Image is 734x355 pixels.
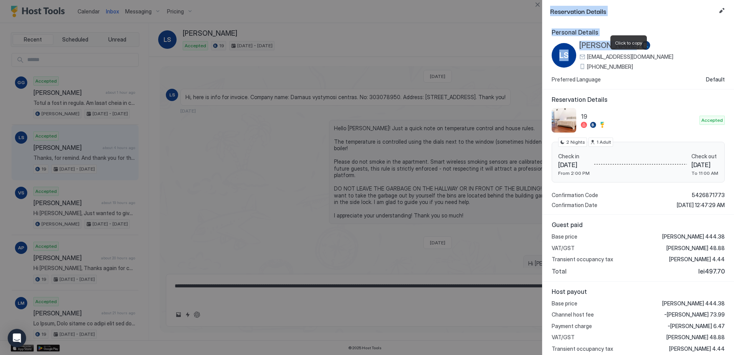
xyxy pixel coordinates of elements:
[552,288,725,295] span: Host payout
[587,53,673,60] span: [EMAIL_ADDRESS][DOMAIN_NAME]
[691,170,718,176] span: To 11:00 AM
[558,170,590,176] span: From 2:00 PM
[552,76,601,83] span: Preferred Language
[552,345,613,352] span: Transient occupancy tax
[664,311,725,318] span: -[PERSON_NAME] 73.99
[579,41,640,50] span: [PERSON_NAME]
[8,329,26,347] div: Open Intercom Messenger
[587,63,633,70] span: [PHONE_NUMBER]
[669,345,725,352] span: [PERSON_NAME] 4.44
[552,96,725,103] span: Reservation Details
[552,28,725,36] span: Personal Details
[552,108,576,133] div: listing image
[558,161,590,169] span: [DATE]
[677,202,725,209] span: [DATE] 12:47:29 AM
[552,245,575,252] span: VAT/GST
[692,192,725,199] span: 5426871773
[701,117,723,124] span: Accepted
[717,6,726,15] button: Edit reservation
[698,267,725,275] span: lei497.70
[669,256,725,263] span: [PERSON_NAME] 4.44
[552,233,577,240] span: Base price
[615,40,642,46] span: Click to copy
[597,139,611,146] span: 1 Adult
[552,267,567,275] span: Total
[566,139,585,146] span: 2 Nights
[552,221,725,229] span: Guest paid
[691,153,718,160] span: Check out
[559,50,569,61] span: LS
[552,192,598,199] span: Confirmation Code
[558,153,590,160] span: Check in
[552,311,594,318] span: Channel host fee
[552,334,575,341] span: VAT/GST
[666,334,725,341] span: [PERSON_NAME] 48.88
[691,161,718,169] span: [DATE]
[550,6,716,16] span: Reservation Details
[662,300,725,307] span: [PERSON_NAME] 444.38
[668,323,725,330] span: -[PERSON_NAME] 6.47
[552,323,592,330] span: Payment charge
[552,202,597,209] span: Confirmation Date
[552,300,577,307] span: Base price
[552,256,613,263] span: Transient occupancy tax
[662,233,725,240] span: [PERSON_NAME] 444.38
[666,245,725,252] span: [PERSON_NAME] 48.88
[581,113,696,120] span: 19
[706,76,725,83] span: Default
